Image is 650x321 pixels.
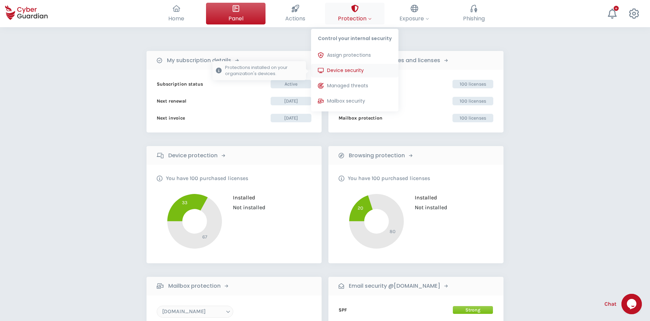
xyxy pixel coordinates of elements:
[228,194,255,201] span: Installed
[266,3,325,24] button: Actions
[311,49,398,62] button: Assign protections
[614,6,619,11] div: +
[311,94,398,108] button: Mailbox security
[621,294,643,314] iframe: chat widget
[452,80,493,88] span: 100 licenses
[271,114,311,122] span: [DATE]
[399,14,429,23] span: Exposure
[410,204,447,211] span: Not installed
[349,151,405,160] b: Browsing protection
[339,114,382,122] b: Mailbox protection
[225,65,303,77] p: Protections installed on your organization's devices.
[348,175,430,182] p: You have 100 purchased licenses
[157,97,186,105] b: Next renewal
[463,14,485,23] span: Phishing
[168,14,184,23] span: Home
[285,14,305,23] span: Actions
[311,29,398,45] p: Control your internal security
[410,194,437,201] span: Installed
[338,14,372,23] span: Protection
[327,52,371,59] span: Assign protections
[228,14,243,23] span: Panel
[166,175,248,182] p: You have 100 purchased licenses
[452,306,493,314] span: Strong
[157,114,185,122] b: Next invoice
[271,97,311,105] span: [DATE]
[327,82,368,89] span: Managed threats
[339,306,347,314] b: SPF
[349,282,440,290] b: Email security @[DOMAIN_NAME]
[206,3,266,24] button: Panel
[452,114,493,122] span: 100 licenses
[228,204,266,211] span: Not installed
[311,64,398,77] button: Device securityProtections installed on your organization's devices.
[327,67,364,74] span: Device security
[167,56,231,65] b: My subscription details
[147,3,206,24] button: Home
[168,151,218,160] b: Device protection
[327,97,365,105] span: Mailbox security
[271,80,311,88] span: Active
[444,3,503,24] button: Phishing
[452,97,493,105] span: 100 licenses
[325,3,384,24] button: ProtectionControl your internal securityAssign protectionsDevice securityProtections installed on...
[311,79,398,93] button: Managed threats
[168,282,221,290] b: Mailbox protection
[384,3,444,24] button: Exposure
[157,81,203,88] b: Subscription status
[604,300,616,308] span: Chat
